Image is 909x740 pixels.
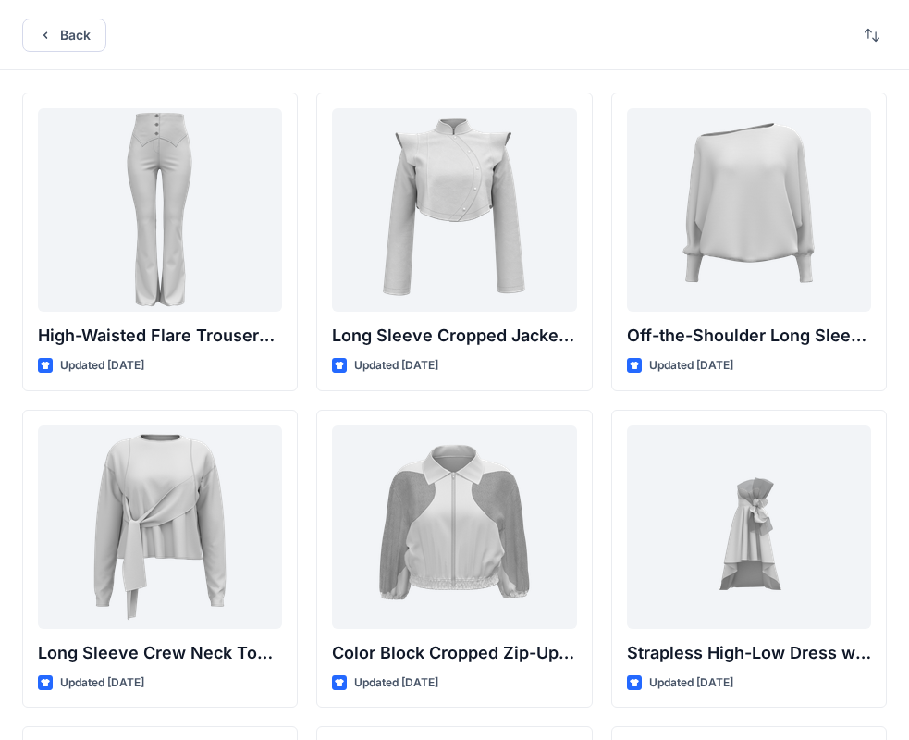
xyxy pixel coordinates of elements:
a: Color Block Cropped Zip-Up Jacket with Sheer Sleeves [332,425,576,629]
a: Long Sleeve Crew Neck Top with Asymmetrical Tie Detail [38,425,282,629]
p: Updated [DATE] [60,673,144,693]
button: Back [22,18,106,52]
p: Off-the-Shoulder Long Sleeve Top [627,323,871,349]
a: Strapless High-Low Dress with Side Bow Detail [627,425,871,629]
p: Color Block Cropped Zip-Up Jacket with Sheer Sleeves [332,640,576,666]
p: Strapless High-Low Dress with Side Bow Detail [627,640,871,666]
p: High-Waisted Flare Trousers with Button Detail [38,323,282,349]
a: Long Sleeve Cropped Jacket with Mandarin Collar and Shoulder Detail [332,108,576,312]
p: Updated [DATE] [60,356,144,376]
a: Off-the-Shoulder Long Sleeve Top [627,108,871,312]
p: Updated [DATE] [649,673,733,693]
p: Updated [DATE] [354,673,438,693]
p: Updated [DATE] [354,356,438,376]
p: Long Sleeve Cropped Jacket with Mandarin Collar and Shoulder Detail [332,323,576,349]
p: Updated [DATE] [649,356,733,376]
p: Long Sleeve Crew Neck Top with Asymmetrical Tie Detail [38,640,282,666]
a: High-Waisted Flare Trousers with Button Detail [38,108,282,312]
